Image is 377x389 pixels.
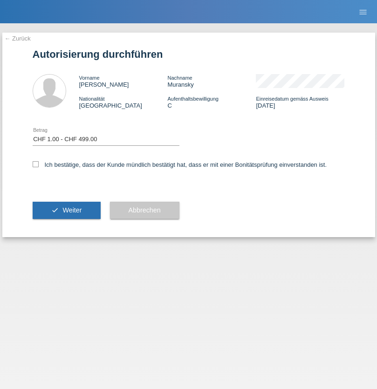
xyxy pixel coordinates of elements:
[5,35,31,42] a: ← Zurück
[167,75,192,81] span: Nachname
[256,95,344,109] div: [DATE]
[79,95,168,109] div: [GEOGRAPHIC_DATA]
[354,9,372,14] a: menu
[256,96,328,102] span: Einreisedatum gemäss Ausweis
[358,7,368,17] i: menu
[167,74,256,88] div: Muransky
[51,206,59,214] i: check
[33,48,345,60] h1: Autorisierung durchführen
[167,96,218,102] span: Aufenthaltsbewilligung
[79,96,105,102] span: Nationalität
[129,206,161,214] span: Abbrechen
[79,75,100,81] span: Vorname
[33,202,101,219] button: check Weiter
[33,161,327,168] label: Ich bestätige, dass der Kunde mündlich bestätigt hat, dass er mit einer Bonitätsprüfung einversta...
[79,74,168,88] div: [PERSON_NAME]
[110,202,179,219] button: Abbrechen
[167,95,256,109] div: C
[62,206,82,214] span: Weiter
